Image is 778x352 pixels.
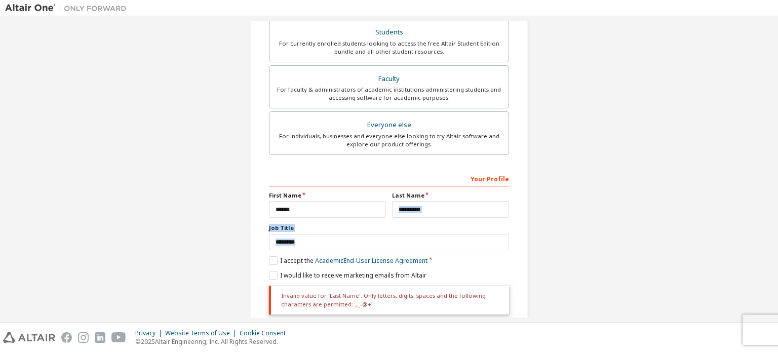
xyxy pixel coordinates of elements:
div: Everyone else [276,118,502,132]
img: linkedin.svg [95,332,105,343]
div: Cookie Consent [240,329,292,337]
a: Academic End-User License Agreement [315,256,427,265]
div: Students [276,25,502,40]
div: Privacy [135,329,165,337]
label: Job Title [269,224,509,232]
img: altair_logo.svg [3,332,55,343]
label: Last Name [392,191,509,200]
div: Invalid value for 'Last Name'. Only letters, digits, spaces and the following characters are perm... [269,286,509,315]
img: youtube.svg [111,332,126,343]
label: First Name [269,191,386,200]
div: For faculty & administrators of academic institutions administering students and accessing softwa... [276,86,502,102]
label: I accept the [269,256,427,265]
img: facebook.svg [61,332,72,343]
div: Faculty [276,72,502,86]
div: Website Terms of Use [165,329,240,337]
img: Altair One [5,3,132,13]
div: For currently enrolled students looking to access the free Altair Student Edition bundle and all ... [276,40,502,56]
div: For individuals, businesses and everyone else looking to try Altair software and explore our prod... [276,132,502,148]
img: instagram.svg [78,332,89,343]
p: © 2025 Altair Engineering, Inc. All Rights Reserved. [135,337,292,346]
div: Your Profile [269,170,509,186]
label: I would like to receive marketing emails from Altair [269,271,426,280]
